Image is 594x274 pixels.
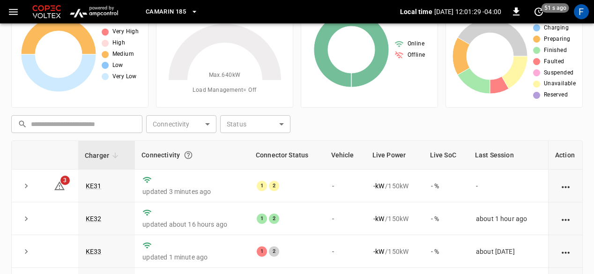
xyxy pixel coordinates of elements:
[400,7,432,16] p: Local time
[434,7,501,16] p: [DATE] 12:01:29 -04:00
[468,202,548,235] td: about 1 hour ago
[180,147,197,163] button: Connection between the charger and our software.
[146,7,186,17] span: Camarin 185
[544,23,569,33] span: Charging
[548,141,582,170] th: Action
[373,181,384,191] p: - kW
[112,38,126,48] span: High
[257,246,267,257] div: 1
[112,27,139,37] span: Very High
[19,212,33,226] button: expand row
[193,86,256,95] span: Load Management = Off
[423,235,468,268] td: - %
[423,202,468,235] td: - %
[142,3,202,21] button: Camarin 185
[366,141,423,170] th: Live Power
[423,170,468,202] td: - %
[468,170,548,202] td: -
[531,4,546,19] button: set refresh interval
[209,71,241,80] span: Max. 640 kW
[19,179,33,193] button: expand row
[141,147,243,163] div: Connectivity
[560,247,572,256] div: action cell options
[325,202,366,235] td: -
[544,79,576,89] span: Unavailable
[560,214,572,223] div: action cell options
[60,176,70,185] span: 3
[249,141,325,170] th: Connector Status
[373,247,384,256] p: - kW
[142,220,242,229] p: updated about 16 hours ago
[544,46,567,55] span: Finished
[373,247,416,256] div: / 150 kW
[86,182,102,190] a: KE31
[30,3,63,21] img: Customer Logo
[112,61,123,70] span: Low
[269,214,279,224] div: 2
[257,214,267,224] div: 1
[544,57,564,67] span: Faulted
[544,68,574,78] span: Suspended
[86,248,102,255] a: KE33
[54,181,65,189] a: 3
[468,235,548,268] td: about [DATE]
[67,3,121,21] img: ampcontrol.io logo
[325,141,366,170] th: Vehicle
[408,39,424,49] span: Online
[408,51,425,60] span: Offline
[373,214,416,223] div: / 150 kW
[112,72,137,81] span: Very Low
[269,181,279,191] div: 2
[560,181,572,191] div: action cell options
[373,181,416,191] div: / 150 kW
[544,90,568,100] span: Reserved
[325,170,366,202] td: -
[373,214,384,223] p: - kW
[112,50,134,59] span: Medium
[544,35,571,44] span: Preparing
[325,235,366,268] td: -
[574,4,589,19] div: profile-icon
[542,3,569,13] span: 51 s ago
[468,141,548,170] th: Last Session
[19,244,33,259] button: expand row
[269,246,279,257] div: 2
[423,141,468,170] th: Live SoC
[86,215,102,222] a: KE32
[142,187,242,196] p: updated 3 minutes ago
[85,150,121,161] span: Charger
[142,252,242,262] p: updated 1 minute ago
[257,181,267,191] div: 1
